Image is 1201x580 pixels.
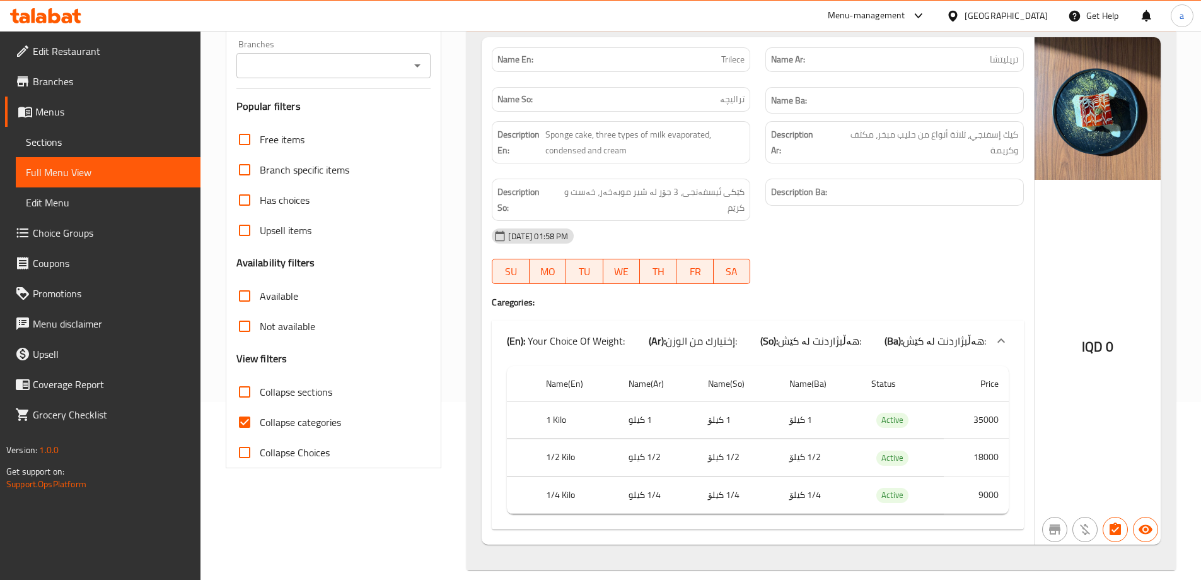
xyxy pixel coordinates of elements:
b: (Ba): [885,331,903,350]
strong: Description En: [497,127,542,158]
a: Edit Menu [16,187,200,218]
span: هەڵبژاردنت لە کێش: [778,331,861,350]
span: Get support on: [6,463,64,480]
span: Coupons [33,256,190,271]
td: 1/2 كيلو [618,439,698,476]
span: Menu disclaimer [33,316,190,331]
button: SA [714,259,750,284]
span: SA [719,263,745,281]
span: هەڵبژاردنت لە کێش: [903,331,986,350]
span: Collapse categories [260,415,341,430]
span: إختيارك من الوزن: [666,331,737,350]
button: FR [676,259,713,284]
span: Sections [26,134,190,150]
th: Name(Ba) [779,366,861,402]
th: 1 Kilo [536,401,618,439]
td: 1/4 كيلو [618,476,698,514]
th: 1/2 Kilo [536,439,618,476]
span: TU [571,263,598,281]
span: Branches [33,74,190,89]
table: choices table [507,366,1009,515]
a: Choice Groups [5,218,200,248]
strong: Name Ba: [771,93,807,109]
a: Edit Restaurant [5,36,200,66]
th: Name(Ar) [618,366,698,402]
button: TH [640,259,676,284]
span: Coverage Report [33,377,190,392]
span: WE [608,263,635,281]
th: 1/4 Kilo [536,476,618,514]
span: Active [876,451,908,465]
div: [GEOGRAPHIC_DATA] [965,9,1048,23]
div: (En): Your Choice Of Weight:(Ar):إختيارك من الوزن:(So):هەڵبژاردنت لە کێش:(Ba):هەڵبژاردنت لە کێش: [492,321,1024,361]
p: Your Choice Of Weight: [507,333,625,348]
button: Purchased item [1072,517,1098,542]
a: Upsell [5,339,200,369]
span: Has choices [260,192,310,208]
h3: Availability filters [236,256,315,270]
td: 35000 [944,401,1009,439]
span: SU [497,263,524,281]
span: Free items [260,132,305,147]
span: کێکی ئیسفەنجی، 3 جۆر لە شیر موبەخەر، خەست و کرێم [554,184,745,215]
span: Promotions [33,286,190,301]
a: Coupons [5,248,200,278]
a: Support.OpsPlatform [6,476,86,492]
span: Active [876,488,908,502]
span: 0 [1106,334,1113,359]
span: Edit Menu [26,195,190,210]
img: WhatsApp_Image_20250901_a638925822580804990.jpg [1035,37,1161,180]
td: 1 كيلو [618,401,698,439]
a: Full Menu View [16,157,200,187]
strong: Name En: [497,53,533,66]
div: (En): Baklava and Desserts(Ar):البقلاوة والحلويات(So):پاقلاوە و شیرینی(Ba):پاقلاوە و شیرینی [492,361,1024,530]
td: 9000 [944,476,1009,514]
div: Active [876,413,908,428]
button: SU [492,259,529,284]
a: Coverage Report [5,369,200,399]
span: Menus [35,104,190,119]
button: Available [1133,517,1158,542]
td: 1/4 کیلۆ [698,476,779,514]
a: Promotions [5,278,200,309]
td: 18000 [944,439,1009,476]
td: 1/4 کیلۆ [779,476,861,514]
b: (En): [507,331,525,350]
span: ترالیچە [720,93,745,106]
div: Active [876,488,908,503]
th: Price [944,366,1009,402]
h3: Popular filters [236,99,431,114]
span: Grocery Checklist [33,407,190,422]
button: TU [566,259,603,284]
span: [DATE] 01:58 PM [503,230,573,242]
a: Menu disclaimer [5,309,200,339]
th: Name(En) [536,366,618,402]
button: Open [409,57,426,74]
button: MO [530,259,566,284]
strong: Name Ar: [771,53,805,66]
a: Grocery Checklist [5,399,200,430]
span: Not available [260,319,315,334]
span: 1.0.0 [39,442,59,458]
span: Collapse sections [260,384,332,399]
strong: Name So: [497,93,533,106]
button: Has choices [1103,517,1128,542]
h3: View filters [236,352,287,366]
a: Branches [5,66,200,97]
td: 1/2 کیلۆ [779,439,861,476]
span: IQD [1082,334,1103,359]
strong: Description So: [497,184,550,215]
span: كيك إسفنجي، ثلاثة أنواع من حليب مبخر، مكثف وكريمة [827,127,1018,158]
span: Upsell items [260,223,311,238]
b: (Ar): [649,331,666,350]
span: Active [876,413,908,427]
span: Available [260,288,298,304]
span: Collapse Choices [260,445,330,460]
span: تريليتشا [990,53,1018,66]
span: Trilece [721,53,745,66]
span: Branch specific items [260,162,349,177]
span: Choice Groups [33,225,190,240]
td: 1 کیلۆ [698,401,779,439]
span: MO [535,263,561,281]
